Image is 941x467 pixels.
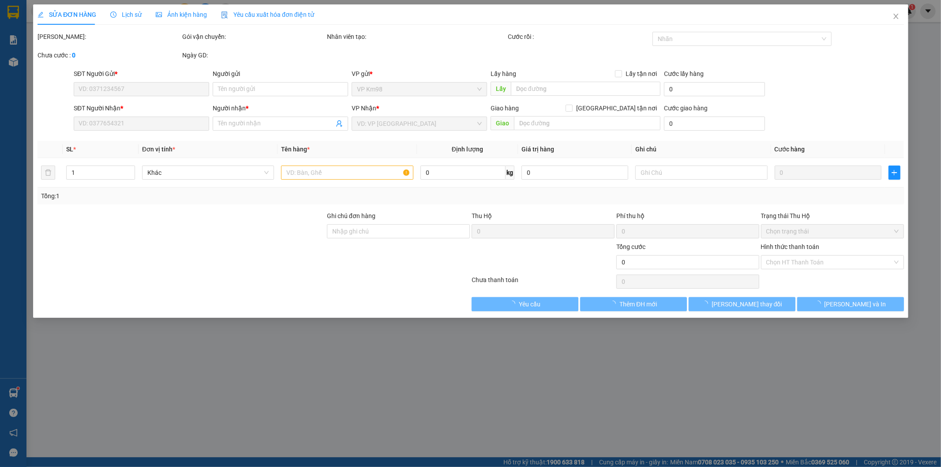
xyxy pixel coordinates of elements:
[635,166,767,180] input: Ghi Chú
[883,4,908,29] button: Close
[761,243,819,250] label: Hình thức thanh toán
[688,297,795,311] button: [PERSON_NAME] thay đổi
[519,299,540,309] span: Yêu cầu
[507,32,650,41] div: Cước rồi :
[352,105,376,112] span: VP Nhận
[452,146,483,153] span: Định lượng
[471,275,615,290] div: Chưa thanh toán
[147,166,269,179] span: Khác
[37,11,96,18] span: SỬA ĐƠN HÀNG
[352,69,487,79] div: VP gửi
[327,32,506,41] div: Nhân viên tạo:
[471,212,491,219] span: Thu Hộ
[702,301,712,307] span: loading
[490,105,518,112] span: Giao hàng
[761,211,904,221] div: Trạng thái Thu Hộ
[221,11,228,19] img: icon
[521,146,554,153] span: Giá trị hàng
[610,301,619,307] span: loading
[766,225,898,238] span: Chọn trạng thái
[327,224,470,238] input: Ghi chú đơn hàng
[156,11,207,18] span: Ảnh kiện hàng
[664,117,765,131] input: Cước giao hàng
[213,69,348,79] div: Người gửi
[664,105,708,112] label: Cước giao hàng
[573,103,660,113] span: [GEOGRAPHIC_DATA] tận nơi
[182,32,325,41] div: Gói vận chuyển:
[357,83,482,96] span: VP Km98
[221,11,314,18] span: Yêu cầu xuất hóa đơn điện tử
[824,299,886,309] span: [PERSON_NAME] và In
[41,166,55,180] button: delete
[66,146,73,153] span: SL
[74,103,209,113] div: SĐT Người Nhận
[892,13,899,20] span: close
[664,70,704,77] label: Cước lấy hàng
[797,297,904,311] button: [PERSON_NAME] và In
[774,166,881,180] input: 0
[327,212,375,219] label: Ghi chú đơn hàng
[72,52,75,59] b: 0
[619,299,657,309] span: Thêm ĐH mới
[182,50,325,60] div: Ngày GD:
[664,82,765,96] input: Cước lấy hàng
[37,50,180,60] div: Chưa cước :
[506,166,514,180] span: kg
[110,11,116,18] span: clock-circle
[110,11,142,18] span: Lịch sử
[37,32,180,41] div: [PERSON_NAME]:
[336,120,343,127] span: user-add
[889,169,900,176] span: plus
[37,11,44,18] span: edit
[490,116,514,130] span: Giao
[281,146,310,153] span: Tên hàng
[213,103,348,113] div: Người nhận
[622,69,660,79] span: Lấy tận nơi
[712,299,782,309] span: [PERSON_NAME] thay đổi
[632,141,771,158] th: Ghi chú
[281,166,413,180] input: VD: Bàn, Ghế
[74,69,209,79] div: SĐT Người Gửi
[156,11,162,18] span: picture
[472,297,578,311] button: Yêu cầu
[490,82,510,96] span: Lấy
[142,146,175,153] span: Đơn vị tính
[580,297,686,311] button: Thêm ĐH mới
[814,301,824,307] span: loading
[41,191,363,201] div: Tổng: 1
[774,146,805,153] span: Cước hàng
[510,82,660,96] input: Dọc đường
[490,70,516,77] span: Lấy hàng
[514,116,660,130] input: Dọc đường
[616,211,759,224] div: Phí thu hộ
[509,301,519,307] span: loading
[888,166,900,180] button: plus
[616,243,645,250] span: Tổng cước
